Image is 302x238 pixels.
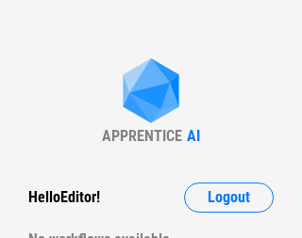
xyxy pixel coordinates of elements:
[184,182,274,213] button: Logout
[208,190,250,205] span: Logout
[187,127,200,145] div: AI
[102,127,182,145] div: APPRENTICE
[113,58,189,127] img: Apprentice AI
[28,182,100,213] div: Hello Editor !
